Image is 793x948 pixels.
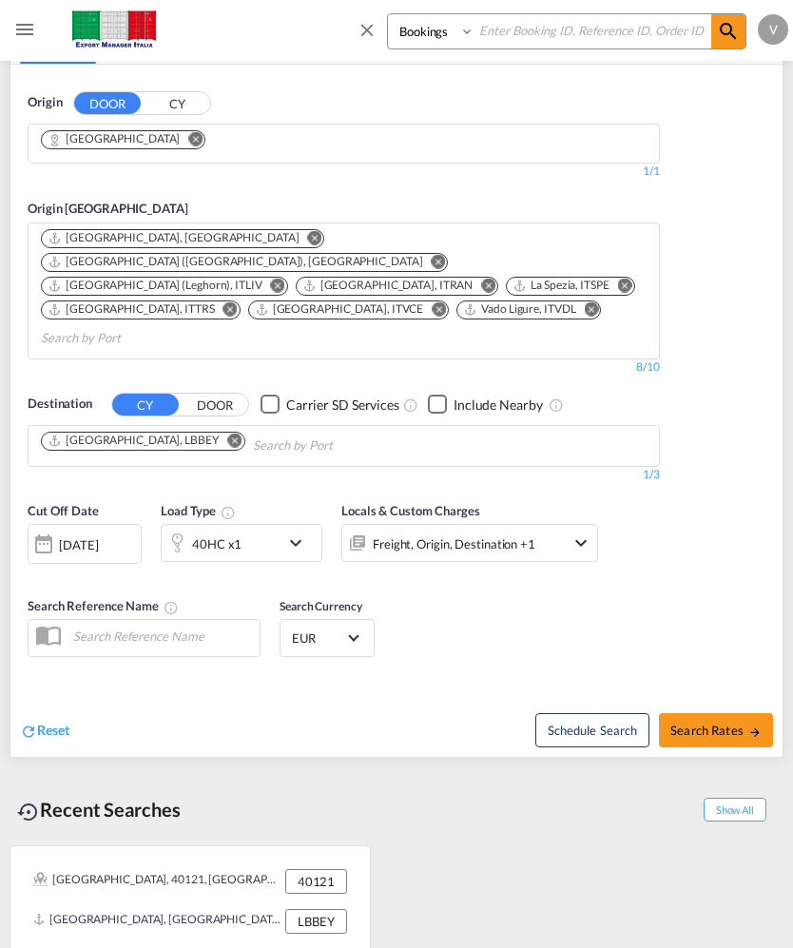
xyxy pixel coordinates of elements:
[549,397,564,413] md-icon: Unchecked: Ignores neighbouring ports when fetching rates.Checked : Includes neighbouring ports w...
[48,230,302,246] div: Press delete to remove this chip.
[474,14,711,48] input: Enter Booking ID, Reference ID, Order ID
[164,600,179,615] md-icon: Your search will be saved by the below given name
[144,93,210,115] button: CY
[513,278,609,294] div: La Spezia, ITSPE
[463,301,575,318] div: Vado Ligure, ITVDL
[535,713,649,747] button: Note: By default Schedule search will only considerorigin ports, destination ports and cut off da...
[571,301,600,320] button: Remove
[403,397,418,413] md-icon: Unchecked: Search for CY (Container Yard) services for all selected carriers.Checked : Search for...
[28,524,142,564] div: [DATE]
[182,394,248,416] button: DOOR
[64,622,260,650] input: Search Reference Name
[33,909,280,934] div: LBBEY, Beirut, Lebanon, Levante, Middle East
[48,278,262,294] div: Livorno (Leghorn), ITLIV
[38,223,649,354] md-chips-wrap: Chips container. Use arrow keys to select chips.
[341,503,480,518] span: Locals & Custom Charges
[302,278,474,294] div: Ravenna, ITRAN
[48,131,184,147] div: Press delete to remove this chip.
[38,125,221,158] md-chips-wrap: Chips container. Use arrow keys to select chips.
[59,536,98,553] div: [DATE]
[112,394,179,416] button: CY
[28,201,188,216] span: Origin [GEOGRAPHIC_DATA]
[28,395,92,414] span: Destination
[341,524,598,562] div: Freight Origin Destination Factory Stuffingicon-chevron-down
[513,278,612,294] div: Press delete to remove this chip.
[74,92,141,114] button: DOOR
[463,301,579,318] div: Press delete to remove this chip.
[161,503,236,518] span: Load Type
[717,20,740,43] md-icon: icon-magnify
[285,869,347,894] div: 40121
[259,278,287,297] button: Remove
[284,532,317,554] md-icon: icon-chevron-down
[41,323,222,354] input: Search by Port
[295,230,323,249] button: Remove
[428,395,543,415] md-checkbox: Checkbox No Ink
[292,629,345,647] span: EUR
[418,254,447,273] button: Remove
[261,395,399,415] md-checkbox: Checkbox No Ink
[285,909,347,934] div: LBBEY
[48,131,180,147] div: Bologna
[38,426,441,461] md-chips-wrap: Chips container. Use arrow keys to select chips.
[37,722,69,738] span: Reset
[606,278,634,297] button: Remove
[255,301,424,318] div: Venezia, ITVCE
[748,726,762,739] md-icon: icon-arrow-right
[221,505,236,520] md-icon: icon-information-outline
[48,433,220,449] div: Beirut, LBBEY
[290,624,364,651] md-select: Select Currency: € EUREuro
[48,433,223,449] div: Press delete to remove this chip.
[255,301,428,318] div: Press delete to remove this chip.
[704,798,766,822] span: Show All
[48,301,219,318] div: Press delete to remove this chip.
[357,13,387,59] span: icon-close
[28,467,660,483] div: 1/3
[711,14,745,48] span: icon-magnify
[373,531,535,557] div: Freight Origin Destination Factory Stuffing
[17,801,40,823] md-icon: icon-backup-restore
[636,359,660,376] div: 8/10
[20,721,69,742] div: icon-refreshReset
[48,230,299,246] div: Ancona, ITAOI
[48,254,426,270] div: Press delete to remove this chip.
[33,869,280,894] div: Bologna, 40121, Europe
[176,131,204,150] button: Remove
[6,10,44,48] button: Toggle Mobile Navigation
[28,503,99,518] span: Cut Off Date
[357,19,377,40] md-icon: icon-close
[48,301,215,318] div: Trieste, ITTRS
[28,93,62,112] span: Origin
[670,723,762,738] span: Search Rates
[253,431,434,461] input: Chips input.
[28,164,660,180] div: 1/1
[216,433,244,452] button: Remove
[469,278,497,297] button: Remove
[10,788,188,831] div: Recent Searches
[659,713,773,747] button: Search Ratesicon-arrow-right
[758,14,788,45] div: V
[49,9,178,51] img: 51022700b14f11efa3148557e262d94e.jpg
[419,301,448,320] button: Remove
[211,301,240,320] button: Remove
[280,599,362,613] span: Search Currency
[192,531,242,557] div: 40HC x1
[454,396,543,415] div: Include Nearby
[28,598,179,613] span: Search Reference Name
[161,524,322,562] div: 40HC x1icon-chevron-down
[570,532,592,554] md-icon: icon-chevron-down
[28,562,42,588] md-datepicker: Select
[302,278,477,294] div: Press delete to remove this chip.
[48,278,266,294] div: Press delete to remove this chip.
[286,396,399,415] div: Carrier SD Services
[20,723,37,740] md-icon: icon-refresh
[10,65,783,756] div: OriginDOOR CY Chips container. Use arrow keys to select chips.1/1Origin [GEOGRAPHIC_DATA] Chips c...
[48,254,422,270] div: Genova (Genoa), ITGOA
